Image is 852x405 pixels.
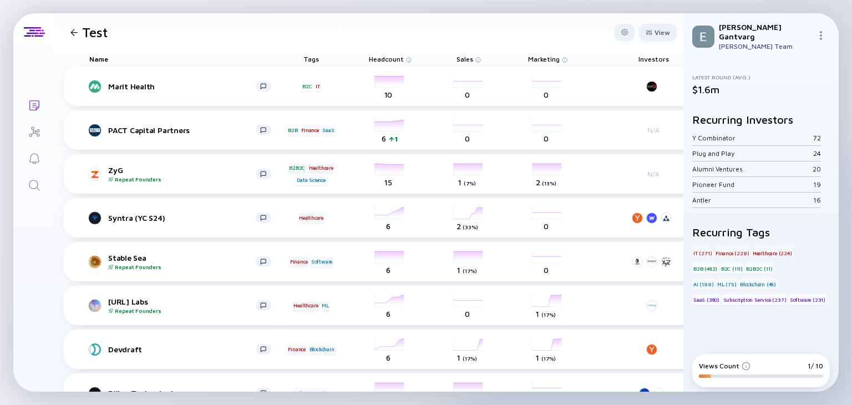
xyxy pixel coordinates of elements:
div: 20 [813,165,821,173]
div: Alumni Ventures [692,165,813,173]
img: Elena Profile Picture [692,26,714,48]
a: ZyGRepeat Founders [89,165,280,183]
div: Investors [628,51,678,67]
a: Rilian Technologies [89,387,280,400]
div: Marit Health [108,82,256,91]
span: Headcount [369,55,404,63]
div: [URL] Labs [108,297,256,314]
div: Repeat Founders [108,176,256,183]
div: B2B [287,125,298,136]
div: SaaS [321,125,335,136]
div: Latest Round (Avg.) [692,74,830,80]
div: Name [80,51,280,67]
div: Data Science [296,175,327,186]
div: 72 [813,134,821,142]
h2: Recurring Tags [692,226,830,239]
div: Finance [289,256,309,267]
div: B2B (482) [692,263,718,274]
div: N/A [628,126,678,134]
h1: Test [82,24,108,40]
div: Plug and Play [692,149,813,158]
a: Search [13,171,55,198]
span: Sales [457,55,473,63]
div: Tags [280,51,342,67]
div: Software (231) [789,294,826,305]
div: Healthcare [298,212,324,224]
div: 24 [813,149,821,158]
div: Healthcare [292,300,319,311]
div: Repeat Founders [108,307,256,314]
div: 1/ 10 [808,362,823,370]
img: Menu [816,31,825,40]
div: ZyG [108,165,256,183]
h2: Recurring Investors [692,113,830,126]
div: Subscription Service (237) [722,294,788,305]
div: [PERSON_NAME] Team [719,42,812,50]
a: PACT Capital Partners [89,124,280,137]
div: Software [310,256,333,267]
div: N/A [628,170,678,178]
div: ML [321,300,330,311]
div: AI (199) [692,279,714,290]
div: Cyber Security [293,388,329,399]
button: View [639,24,677,41]
div: Antler [692,196,813,204]
div: B2B2C [288,162,306,173]
div: PACT Capital Partners [108,125,256,135]
div: 19 [813,180,821,189]
div: Pioneer Fund [692,180,813,189]
div: $1.6m [692,84,830,95]
div: 16 [813,196,821,204]
a: Syntra (YC S24) [89,211,280,225]
div: B2C [301,81,313,92]
a: Devdraft [89,343,280,356]
div: Syntra (YC S24) [108,213,256,222]
a: Stable SeaRepeat Founders [89,253,280,270]
div: IT (271) [692,247,713,259]
div: IT [315,81,321,92]
div: [PERSON_NAME] Gantvarg [719,22,812,41]
a: Investor Map [13,118,55,144]
div: Devdraft [108,345,256,354]
div: Views Count [699,362,750,370]
div: Finance [287,344,307,355]
div: ML (75) [716,279,738,290]
div: Healthcare [308,162,334,173]
div: Finance [300,125,320,136]
div: Blockchain (48) [739,279,777,290]
div: Y Combinator [692,134,813,142]
div: Stable Sea [108,253,256,270]
a: Marit Health [89,80,280,93]
div: SaaS (380) [692,294,721,305]
div: Blockchain [308,344,336,355]
div: Repeat Founders [108,264,256,270]
div: Healthcare (224) [752,247,793,259]
span: Marketing [528,55,560,63]
div: Finance (229) [714,247,750,259]
div: Rilian Technologies [108,388,256,398]
div: B2B2C (11) [745,263,773,274]
a: [URL] LabsRepeat Founders [89,297,280,314]
a: Lists [13,91,55,118]
a: Reminders [13,144,55,171]
div: B2C (111) [720,263,744,274]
